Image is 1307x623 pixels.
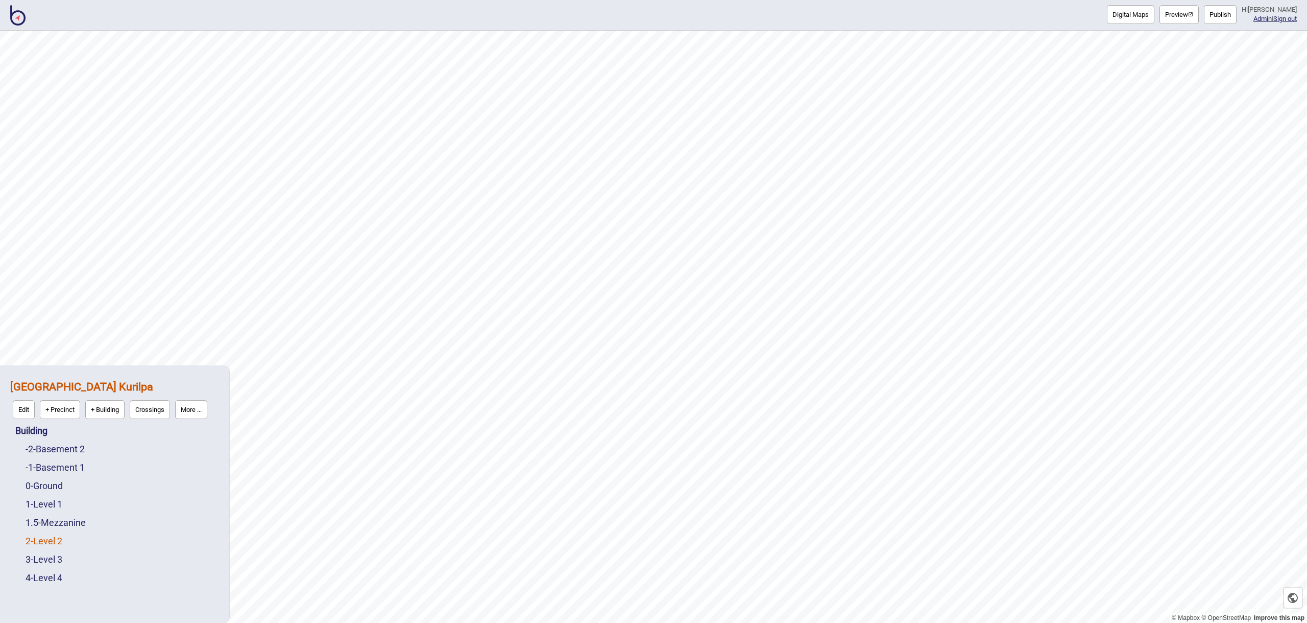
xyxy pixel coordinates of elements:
[127,398,173,422] a: Crossings
[26,458,219,477] div: Basement 1
[26,480,63,491] a: 0-Ground
[13,400,35,419] button: Edit
[26,517,86,528] a: 1.5-Mezzanine
[173,398,210,422] a: More ...
[26,536,62,546] a: 2-Level 2
[26,499,62,510] a: 1-Level 1
[1201,614,1251,621] a: OpenStreetMap
[26,572,62,583] a: 4-Level 4
[26,440,219,458] div: Basement 2
[26,462,85,473] a: -1-Basement 1
[1188,12,1193,17] img: preview
[1172,614,1200,621] a: Mapbox
[40,400,80,419] button: + Precinct
[26,514,219,532] div: Mezzanine
[26,554,62,565] a: 3-Level 3
[26,550,219,569] div: Level 3
[1254,614,1304,621] a: Map feedback
[130,400,170,419] button: Crossings
[26,532,219,550] div: Level 2
[1159,5,1199,24] button: Preview
[1253,15,1272,22] a: Admin
[26,444,85,454] a: -2-Basement 2
[10,398,37,422] a: Edit
[15,425,47,436] a: Building
[85,400,125,419] button: + Building
[175,400,207,419] button: More ...
[1273,15,1297,22] button: Sign out
[26,477,219,495] div: Ground
[10,376,219,422] div: Queensland Museum Kurilpa
[26,495,219,514] div: Level 1
[10,380,153,393] a: [GEOGRAPHIC_DATA] Kurilpa
[26,569,219,587] div: Level 4
[1159,5,1199,24] a: Previewpreview
[10,5,26,26] img: BindiMaps CMS
[1107,5,1154,24] button: Digital Maps
[1242,5,1297,14] div: Hi [PERSON_NAME]
[1253,15,1273,22] span: |
[1204,5,1237,24] button: Publish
